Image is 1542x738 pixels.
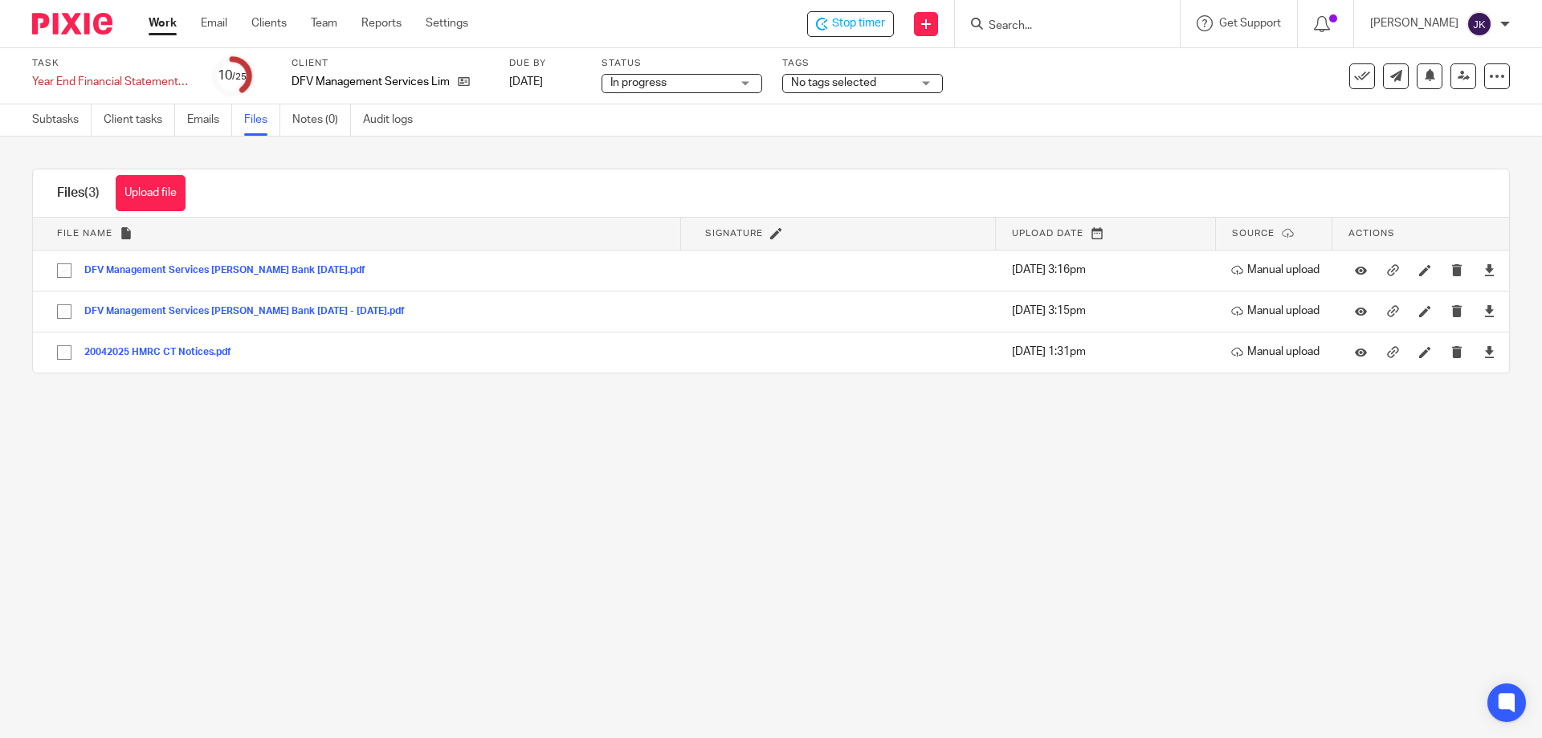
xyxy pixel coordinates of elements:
[426,15,468,31] a: Settings
[116,175,186,211] button: Upload file
[1231,303,1324,319] p: Manual upload
[251,15,287,31] a: Clients
[361,15,402,31] a: Reports
[149,15,177,31] a: Work
[782,57,943,70] label: Tags
[32,57,193,70] label: Task
[32,13,112,35] img: Pixie
[49,296,80,327] input: Select
[1219,18,1281,29] span: Get Support
[187,104,232,136] a: Emails
[509,76,543,88] span: [DATE]
[610,77,667,88] span: In progress
[84,347,243,358] button: 20042025 HMRC CT Notices.pdf
[292,74,450,90] p: DFV Management Services Limited
[32,104,92,136] a: Subtasks
[602,57,762,70] label: Status
[791,77,876,88] span: No tags selected
[84,186,100,199] span: (3)
[57,185,100,202] h1: Files
[807,11,894,37] div: DFV Management Services Limited - Year End Financial Statements & CT600 - Ltd Company
[832,15,885,32] span: Stop timer
[1231,344,1324,360] p: Manual upload
[201,15,227,31] a: Email
[1370,15,1458,31] p: [PERSON_NAME]
[49,255,80,286] input: Select
[987,19,1132,34] input: Search
[49,337,80,368] input: Select
[32,74,193,90] div: Year End Financial Statements & CT600 - Ltd Company
[1232,229,1275,238] span: Source
[1012,344,1207,360] p: [DATE] 1:31pm
[244,104,280,136] a: Files
[311,15,337,31] a: Team
[1012,229,1083,238] span: Upload date
[363,104,425,136] a: Audit logs
[1467,11,1492,37] img: svg%3E
[1483,344,1495,360] a: Download
[232,72,247,81] small: /25
[1348,229,1395,238] span: Actions
[509,57,581,70] label: Due by
[84,306,417,317] button: DFV Management Services [PERSON_NAME] Bank [DATE] - [DATE].pdf
[32,74,193,90] div: Year End Financial Statements &amp; CT600 - Ltd Company
[1231,262,1324,278] p: Manual upload
[84,265,377,276] button: DFV Management Services [PERSON_NAME] Bank [DATE].pdf
[1012,262,1207,278] p: [DATE] 3:16pm
[705,229,763,238] span: Signature
[1012,303,1207,319] p: [DATE] 3:15pm
[292,57,489,70] label: Client
[218,67,247,85] div: 10
[1483,303,1495,319] a: Download
[104,104,175,136] a: Client tasks
[57,229,112,238] span: File name
[292,104,351,136] a: Notes (0)
[1483,262,1495,278] a: Download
